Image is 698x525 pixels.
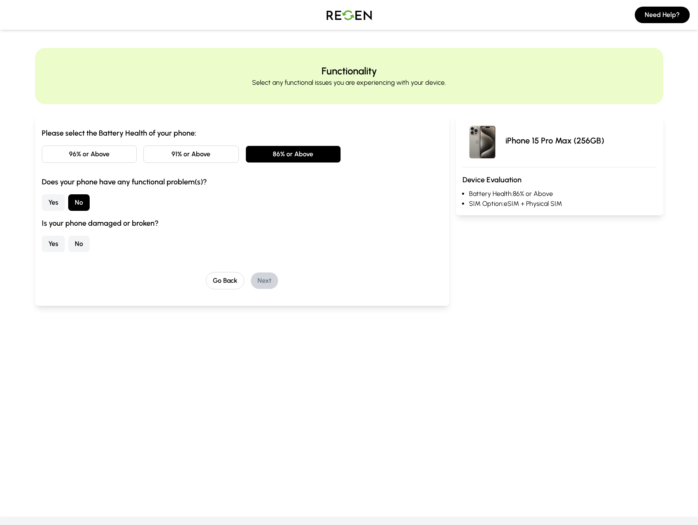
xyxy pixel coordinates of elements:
[245,146,341,163] button: 86% or Above
[462,121,502,160] img: iPhone 15 Pro Max
[322,64,377,78] h2: Functionality
[206,272,244,289] button: Go Back
[68,236,90,252] button: No
[252,78,446,88] p: Select any functional issues you are experiencing with your device.
[251,272,278,289] button: Next
[635,7,690,23] button: Need Help?
[143,146,239,163] button: 91% or Above
[42,146,137,163] button: 96% or Above
[469,189,656,199] li: Battery Health: 86% or Above
[42,217,443,229] h3: Is your phone damaged or broken?
[469,199,656,209] li: SIM Option: eSIM + Physical SIM
[42,127,443,139] h3: Please select the Battery Health of your phone:
[68,194,90,211] button: No
[42,236,65,252] button: Yes
[42,194,65,211] button: Yes
[42,176,443,188] h3: Does your phone have any functional problem(s)?
[320,3,378,26] img: Logo
[462,174,656,186] h3: Device Evaluation
[505,135,604,146] p: iPhone 15 Pro Max (256GB)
